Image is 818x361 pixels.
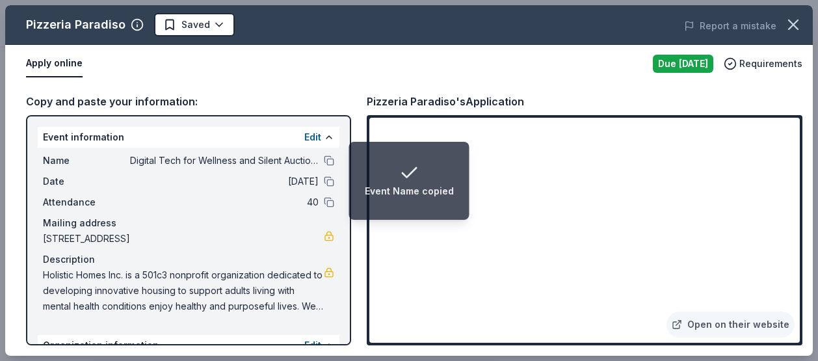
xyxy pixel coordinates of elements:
span: [DATE] [130,174,319,189]
div: Pizzeria Paradiso's Application [367,93,524,110]
button: Edit [304,129,321,145]
span: Name [43,153,130,168]
div: Organization information [38,335,339,356]
div: Mailing address [43,215,334,231]
button: Saved [154,13,235,36]
button: Apply online [26,50,83,77]
a: Open on their website [666,312,795,338]
div: Due [DATE] [653,55,713,73]
span: Attendance [43,194,130,210]
div: Description [43,252,334,267]
span: Date [43,174,130,189]
div: Copy and paste your information: [26,93,351,110]
span: Saved [181,17,210,33]
button: Edit [304,338,321,353]
span: Digital Tech for Wellness and Silent Auction Arts Fundraiser [130,153,319,168]
span: 40 [130,194,319,210]
div: Event information [38,127,339,148]
span: Requirements [739,56,802,72]
span: [STREET_ADDRESS] [43,231,324,247]
div: Pizzeria Paradiso [26,14,125,35]
span: Holistic Homes Inc. is a 501c3 nonprofit organization dedicated to developing innovative housing ... [43,267,324,314]
button: Requirements [724,56,802,72]
button: Report a mistake [684,18,776,34]
div: Event Name copied [365,183,454,199]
